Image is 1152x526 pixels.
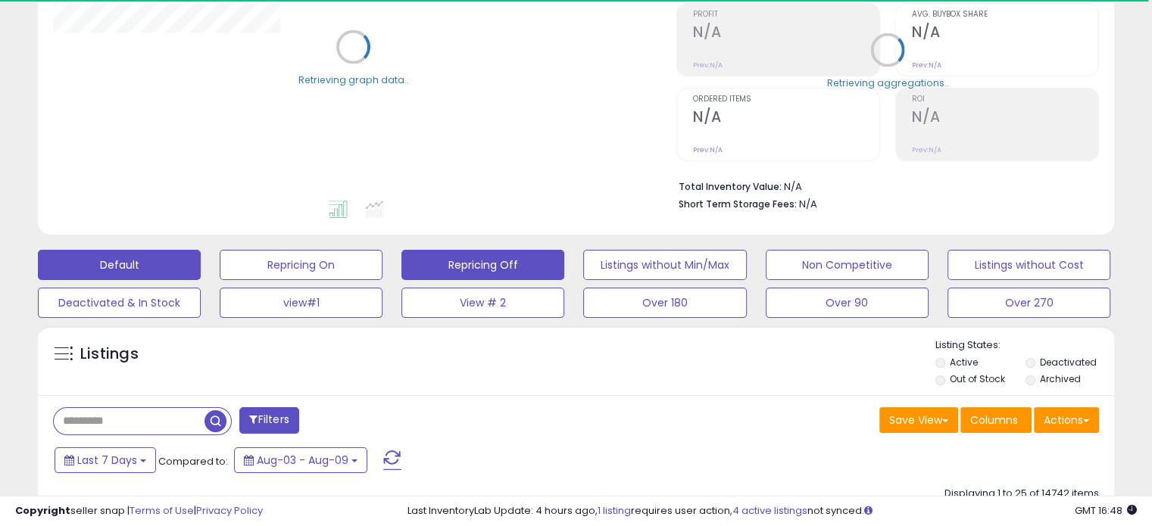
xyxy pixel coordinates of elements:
button: Filters [239,407,298,434]
button: Repricing On [220,250,382,280]
button: Over 270 [948,288,1110,318]
button: View # 2 [401,288,564,318]
button: Over 180 [583,288,746,318]
button: Columns [960,407,1032,433]
label: Archived [1039,372,1080,385]
div: Retrieving aggregations.. [827,76,949,89]
strong: Copyright [15,503,70,518]
a: Privacy Policy [196,503,263,518]
div: Retrieving graph data.. [298,73,409,86]
button: Non Competitive [766,250,929,280]
span: Aug-03 - Aug-09 [257,453,348,468]
p: Listing States: [935,338,1114,353]
span: Last 7 Days [77,453,137,468]
div: Displaying 1 to 25 of 14742 items [944,487,1099,501]
label: Out of Stock [950,372,1005,385]
button: Save View [879,407,958,433]
label: Active [950,356,978,369]
a: Terms of Use [130,503,194,518]
button: Deactivated & In Stock [38,288,201,318]
h5: Listings [80,344,139,365]
span: 2025-08-17 16:48 GMT [1075,503,1137,518]
button: Over 90 [766,288,929,318]
button: Repricing Off [401,250,564,280]
button: view#1 [220,288,382,318]
a: 4 active listings [732,503,807,518]
span: Compared to: [158,454,228,468]
span: Columns [970,412,1018,428]
a: 1 listing [598,503,631,518]
div: seller snap | | [15,504,263,518]
button: Listings without Min/Max [583,250,746,280]
button: Aug-03 - Aug-09 [234,447,367,473]
button: Last 7 Days [55,447,156,473]
button: Listings without Cost [948,250,1110,280]
div: Last InventoryLab Update: 4 hours ago, requires user action, not synced. [407,504,1137,518]
button: Default [38,250,201,280]
button: Actions [1034,407,1099,433]
label: Deactivated [1039,356,1096,369]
